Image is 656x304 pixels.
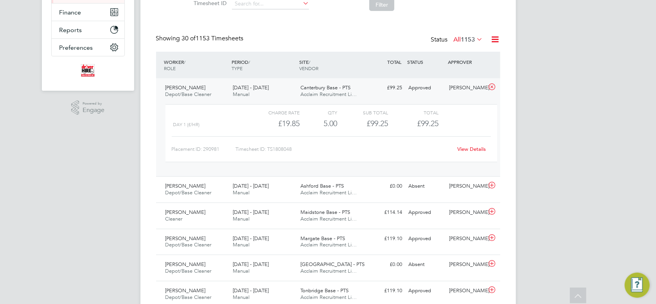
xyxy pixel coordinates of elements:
div: PERIOD [230,55,297,75]
div: Approved [406,232,446,245]
div: Charge rate [249,108,299,117]
div: Timesheet ID: TS1808048 [235,143,453,156]
div: STATUS [406,55,446,69]
div: Approved [406,81,446,94]
span: [GEOGRAPHIC_DATA] - PTS [300,261,365,268]
div: Sub Total [338,108,388,117]
div: Status [431,34,485,45]
span: Depot/Base Cleaner [165,241,212,248]
span: Manual [233,91,250,98]
span: Tonbridge Base - PTS [300,287,349,294]
span: Acclaim Recruitment Li… [300,189,357,196]
span: Reports [59,26,82,34]
span: [DATE] - [DATE] [233,209,269,215]
div: WORKER [162,55,230,75]
div: Approved [406,284,446,297]
label: All [454,36,483,43]
span: Maidstone Base - PTS [300,209,350,215]
span: Canterbury Base - PTS [300,84,350,91]
span: [DATE] - [DATE] [233,261,269,268]
div: £119.10 [365,284,406,297]
div: £19.85 [249,117,299,130]
button: Reports [52,21,124,38]
span: [DATE] - [DATE] [233,183,269,189]
span: / [309,59,310,65]
button: Engage Resource Center [625,273,650,298]
div: [PERSON_NAME] [446,206,487,219]
div: [PERSON_NAME] [446,180,487,193]
div: £0.00 [365,258,406,271]
span: ROLE [164,65,176,71]
span: [PERSON_NAME] [165,235,206,242]
span: 30 of [182,34,196,42]
div: 5.00 [300,117,338,130]
span: / [184,59,186,65]
span: VENDOR [299,65,318,71]
div: APPROVER [446,55,487,69]
span: [DATE] - [DATE] [233,235,269,242]
div: £99.25 [365,81,406,94]
div: £119.10 [365,232,406,245]
span: [PERSON_NAME] [165,261,206,268]
span: Depot/Base Cleaner [165,91,212,98]
div: £0.00 [365,180,406,193]
span: Acclaim Recruitment Li… [300,294,357,300]
span: Day 1 (£/HR) [173,122,200,127]
div: Placement ID: 290981 [172,143,235,156]
span: Margate Base - PTS [300,235,345,242]
span: [PERSON_NAME] [165,287,206,294]
span: Powered by [83,100,104,107]
span: 1153 [461,36,475,43]
div: Total [388,108,439,117]
span: Manual [233,189,250,196]
div: SITE [297,55,365,75]
div: Absent [406,258,446,271]
span: Finance [59,9,81,16]
div: Approved [406,206,446,219]
span: [PERSON_NAME] [165,209,206,215]
div: £114.14 [365,206,406,219]
a: View Details [457,146,486,152]
span: Depot/Base Cleaner [165,268,212,274]
div: Showing [156,34,245,43]
span: Engage [83,107,104,114]
span: TOTAL [388,59,402,65]
button: Finance [52,4,124,21]
img: acclaim-logo-retina.png [81,64,95,77]
span: Acclaim Recruitment Li… [300,91,357,98]
span: Cleaner [165,215,183,222]
div: [PERSON_NAME] [446,258,487,271]
span: Manual [233,215,250,222]
span: [PERSON_NAME] [165,84,206,91]
span: [PERSON_NAME] [165,183,206,189]
span: Acclaim Recruitment Li… [300,268,357,274]
span: Manual [233,294,250,300]
a: Powered byEngage [71,100,104,115]
div: Absent [406,180,446,193]
button: Preferences [52,39,124,56]
span: Manual [233,268,250,274]
span: Acclaim Recruitment Li… [300,241,357,248]
span: Manual [233,241,250,248]
span: TYPE [232,65,243,71]
span: Acclaim Recruitment Li… [300,215,357,222]
span: [DATE] - [DATE] [233,287,269,294]
span: Ashford Base - PTS [300,183,344,189]
div: [PERSON_NAME] [446,232,487,245]
div: [PERSON_NAME] [446,284,487,297]
span: / [248,59,250,65]
span: [DATE] - [DATE] [233,84,269,91]
span: Preferences [59,44,93,51]
span: Depot/Base Cleaner [165,294,212,300]
span: £99.25 [417,119,439,128]
a: Go to home page [51,64,125,77]
span: 1153 Timesheets [182,34,244,42]
div: £99.25 [338,117,388,130]
div: [PERSON_NAME] [446,81,487,94]
span: Depot/Base Cleaner [165,189,212,196]
div: QTY [300,108,338,117]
